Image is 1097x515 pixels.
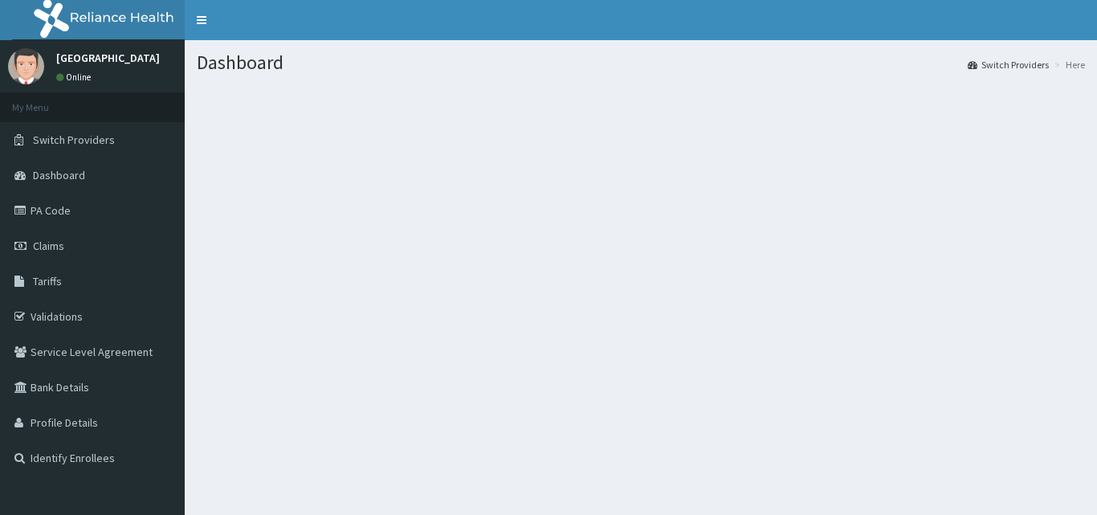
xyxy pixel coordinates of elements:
[8,48,44,84] img: User Image
[33,274,62,288] span: Tariffs
[197,52,1085,73] h1: Dashboard
[33,239,64,253] span: Claims
[33,168,85,182] span: Dashboard
[56,72,95,83] a: Online
[56,52,160,63] p: [GEOGRAPHIC_DATA]
[1050,58,1085,72] li: Here
[33,133,115,147] span: Switch Providers
[968,58,1049,72] a: Switch Providers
